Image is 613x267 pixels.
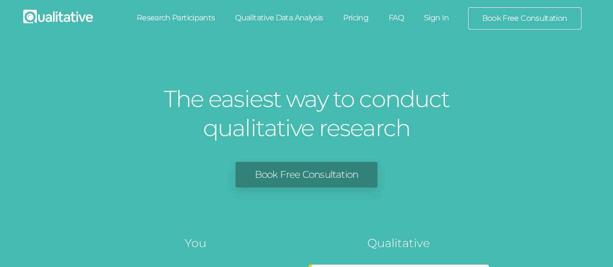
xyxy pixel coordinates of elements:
[469,8,581,29] a: Book Free Consultation
[225,7,333,29] a: Qualitative Data Analysis
[23,10,93,23] img: Qualitative
[333,7,378,29] a: Pricing
[161,84,452,142] h1: The easiest way to conduct qualitative research
[236,162,377,188] a: Book Free Consultation
[185,236,206,250] tspan: You
[367,236,430,250] tspan: Qualitative
[126,7,225,29] a: Research Participants
[414,7,459,29] a: Sign In
[378,7,414,29] a: FAQ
